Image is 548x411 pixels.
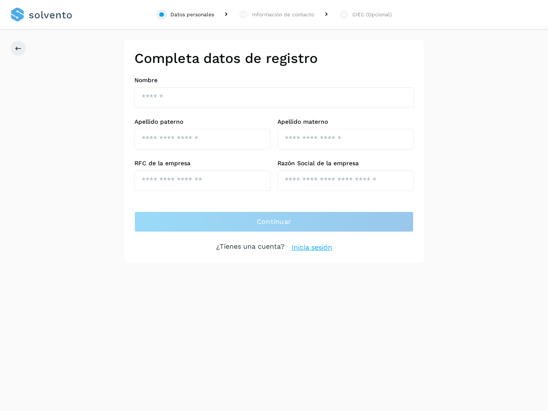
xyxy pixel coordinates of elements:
[257,217,292,226] span: Continuar
[134,118,271,125] label: Apellido paterno
[170,11,214,18] div: Datos personales
[134,50,414,66] h2: Completa datos de registro
[292,242,332,253] a: Inicia sesión
[216,242,285,253] p: ¿Tienes una cuenta?
[252,11,314,18] div: Información de contacto
[134,77,414,84] label: Nombre
[277,160,414,167] label: Razón Social de la empresa
[134,211,414,232] button: Continuar
[352,11,392,18] div: CIEC (Opcional)
[277,118,414,125] label: Apellido materno
[134,160,271,167] label: RFC de la empresa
